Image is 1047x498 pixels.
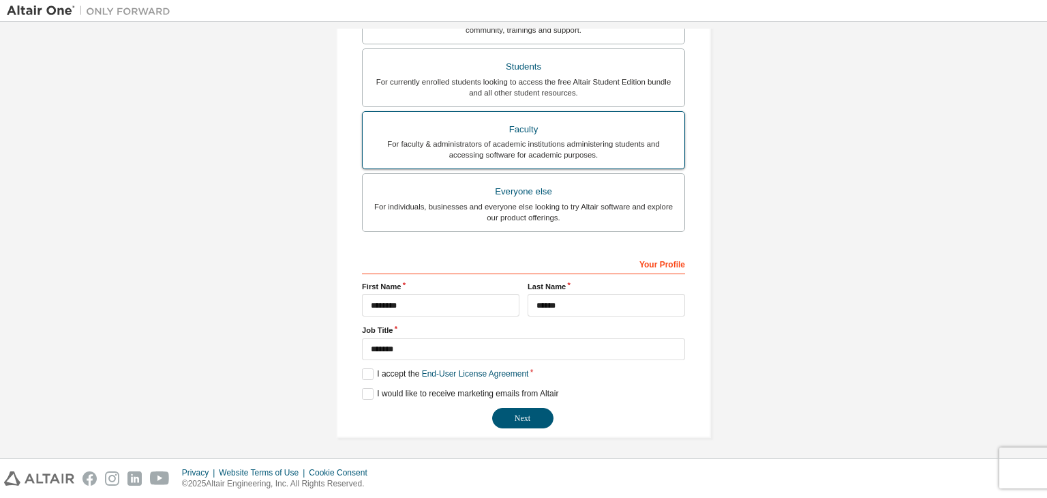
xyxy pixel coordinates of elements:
[371,138,676,160] div: For faculty & administrators of academic institutions administering students and accessing softwa...
[362,388,558,400] label: I would like to receive marketing emails from Altair
[362,281,519,292] label: First Name
[492,408,553,428] button: Next
[371,76,676,98] div: For currently enrolled students looking to access the free Altair Student Edition bundle and all ...
[528,281,685,292] label: Last Name
[127,471,142,486] img: linkedin.svg
[182,467,219,478] div: Privacy
[371,57,676,76] div: Students
[371,182,676,201] div: Everyone else
[362,252,685,274] div: Your Profile
[82,471,97,486] img: facebook.svg
[362,368,528,380] label: I accept the
[362,325,685,336] label: Job Title
[371,201,676,223] div: For individuals, businesses and everyone else looking to try Altair software and explore our prod...
[105,471,119,486] img: instagram.svg
[7,4,177,18] img: Altair One
[150,471,170,486] img: youtube.svg
[309,467,375,478] div: Cookie Consent
[182,478,376,490] p: © 2025 Altair Engineering, Inc. All Rights Reserved.
[219,467,309,478] div: Website Terms of Use
[371,120,676,139] div: Faculty
[4,471,74,486] img: altair_logo.svg
[422,369,529,379] a: End-User License Agreement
